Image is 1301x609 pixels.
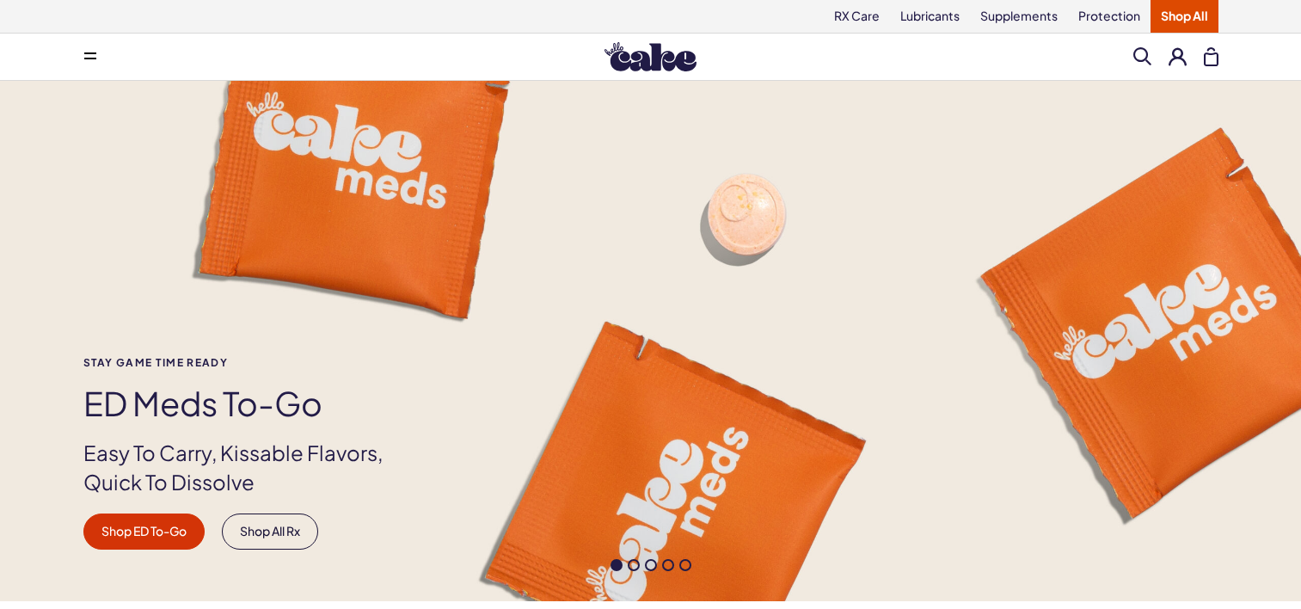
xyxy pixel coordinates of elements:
[83,385,412,421] h1: ED Meds to-go
[604,42,697,71] img: Hello Cake
[83,439,412,496] p: Easy To Carry, Kissable Flavors, Quick To Dissolve
[83,357,412,368] span: Stay Game time ready
[83,514,205,550] a: Shop ED To-Go
[222,514,318,550] a: Shop All Rx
